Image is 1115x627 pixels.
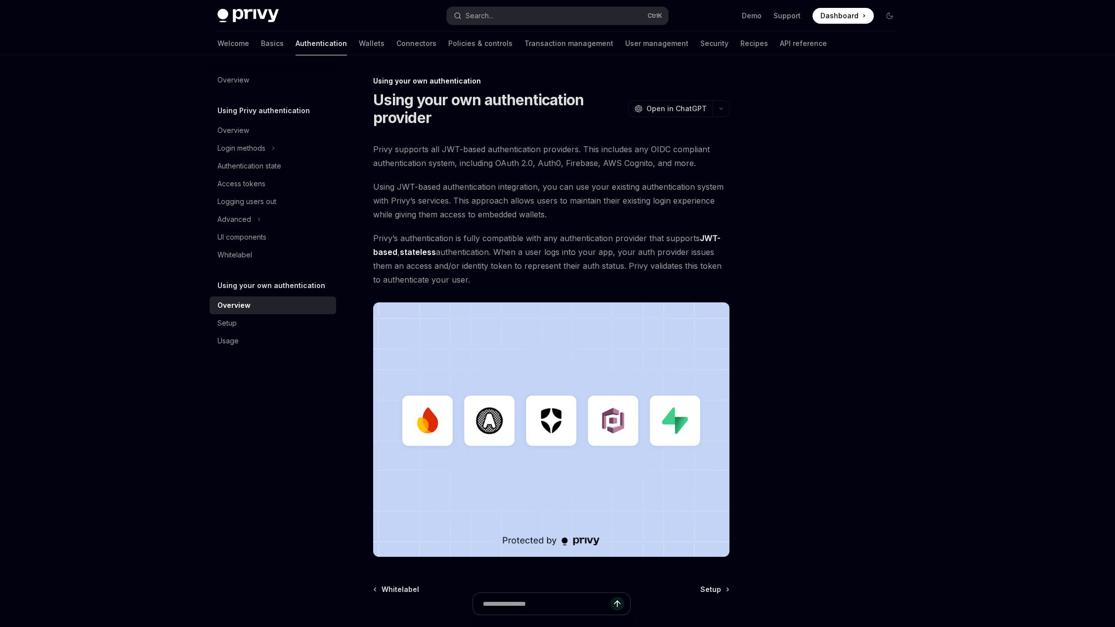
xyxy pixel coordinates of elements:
[217,299,251,311] div: Overview
[217,280,325,292] h5: Using your own authentication
[217,249,252,261] div: Whitelabel
[210,332,336,350] a: Usage
[780,32,827,55] a: API reference
[217,74,249,86] div: Overview
[359,32,385,55] a: Wallets
[210,71,336,89] a: Overview
[700,585,721,594] span: Setup
[400,247,436,257] a: stateless
[217,231,266,243] div: UI components
[210,193,336,210] a: Logging users out
[373,302,729,557] img: JWT-based auth splash
[646,104,707,114] span: Open in ChatGPT
[625,32,688,55] a: User management
[466,10,493,22] div: Search...
[217,142,265,154] div: Login methods
[396,32,436,55] a: Connectors
[217,105,310,117] h5: Using Privy authentication
[217,317,237,329] div: Setup
[210,246,336,264] a: Whitelabel
[373,76,729,86] div: Using your own authentication
[217,196,276,208] div: Logging users out
[217,9,279,23] img: dark logo
[374,585,419,594] a: Whitelabel
[773,11,801,21] a: Support
[382,585,419,594] span: Whitelabel
[820,11,858,21] span: Dashboard
[448,32,513,55] a: Policies & controls
[373,180,729,221] span: Using JWT-based authentication integration, you can use your existing authentication system with ...
[740,32,768,55] a: Recipes
[210,296,336,314] a: Overview
[610,597,624,611] button: Send message
[628,100,713,117] button: Open in ChatGPT
[217,178,265,190] div: Access tokens
[700,32,729,55] a: Security
[373,91,624,126] h1: Using your own authentication provider
[217,32,249,55] a: Welcome
[447,7,668,25] button: Search...CtrlK
[217,160,281,172] div: Authentication state
[813,8,874,24] a: Dashboard
[217,213,251,225] div: Advanced
[647,12,662,20] span: Ctrl K
[210,175,336,193] a: Access tokens
[210,122,336,139] a: Overview
[373,142,729,170] span: Privy supports all JWT-based authentication providers. This includes any OIDC compliant authentic...
[217,125,249,136] div: Overview
[882,8,898,24] button: Toggle dark mode
[217,335,239,347] div: Usage
[210,157,336,175] a: Authentication state
[700,585,729,594] a: Setup
[261,32,284,55] a: Basics
[210,228,336,246] a: UI components
[373,231,729,287] span: Privy’s authentication is fully compatible with any authentication provider that supports , authe...
[742,11,762,21] a: Demo
[296,32,347,55] a: Authentication
[210,314,336,332] a: Setup
[524,32,613,55] a: Transaction management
